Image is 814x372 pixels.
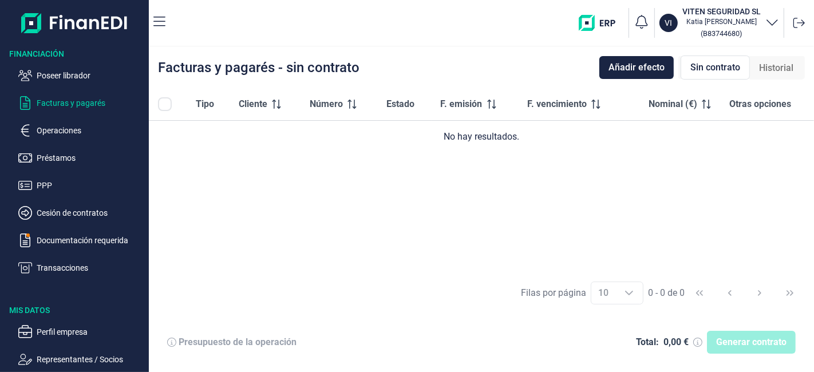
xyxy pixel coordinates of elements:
span: Añadir efecto [608,61,665,74]
button: Préstamos [18,151,144,165]
button: Documentación requerida [18,234,144,247]
button: Representantes / Socios [18,353,144,366]
div: Facturas y pagarés - sin contrato [158,61,359,74]
button: Perfil empresa [18,325,144,339]
span: F. emisión [441,97,483,111]
p: Perfil empresa [37,325,144,339]
p: VI [665,17,673,29]
p: Facturas y pagarés [37,96,144,110]
button: Añadir efecto [599,56,674,79]
h3: VITEN SEGURIDAD SL [682,6,761,17]
button: Cesión de contratos [18,206,144,220]
div: Sin contrato [681,56,750,80]
button: PPP [18,179,144,192]
span: 0 - 0 de 0 [648,288,685,298]
img: erp [579,15,624,31]
img: Logo de aplicación [21,9,128,37]
p: Préstamos [37,151,144,165]
span: Cliente [239,97,267,111]
p: Katia [PERSON_NAME] [682,17,761,26]
p: Transacciones [37,261,144,275]
span: Otras opciones [729,97,791,111]
p: Documentación requerida [37,234,144,247]
button: Poseer librador [18,69,144,82]
button: Previous Page [716,279,744,307]
span: Tipo [196,97,214,111]
p: PPP [37,179,144,192]
p: Poseer librador [37,69,144,82]
span: Nominal (€) [649,97,697,111]
button: Transacciones [18,261,144,275]
div: Total: [636,337,659,348]
button: Last Page [776,279,804,307]
button: VIVITEN SEGURIDAD SLKatia [PERSON_NAME](B83744680) [659,6,779,40]
div: Presupuesto de la operación [179,337,297,348]
button: First Page [686,279,713,307]
div: No hay resultados. [158,130,805,144]
span: Estado [386,97,414,111]
button: Operaciones [18,124,144,137]
div: All items unselected [158,97,172,111]
small: Copiar cif [701,29,742,38]
div: Filas por página [521,286,586,300]
span: Número [310,97,343,111]
button: Facturas y pagarés [18,96,144,110]
p: Cesión de contratos [37,206,144,220]
div: Choose [615,282,643,304]
p: Operaciones [37,124,144,137]
span: Sin contrato [690,61,740,74]
p: Representantes / Socios [37,353,144,366]
span: F. vencimiento [527,97,587,111]
span: Historial [759,61,793,75]
div: Historial [750,57,803,80]
button: Next Page [746,279,773,307]
div: 0,00 € [663,337,689,348]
